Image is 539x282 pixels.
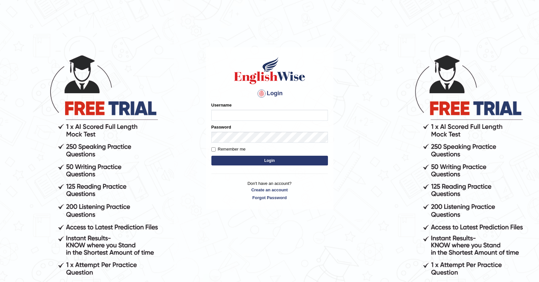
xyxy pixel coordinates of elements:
label: Password [211,124,231,130]
p: Don't have an account? [211,180,328,200]
label: Remember me [211,146,246,152]
img: Logo of English Wise sign in for intelligent practice with AI [233,56,307,85]
input: Remember me [211,147,216,152]
button: Login [211,156,328,165]
a: Create an account [211,187,328,193]
label: Username [211,102,232,108]
h4: Login [211,88,328,99]
a: Forgot Password [211,195,328,201]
